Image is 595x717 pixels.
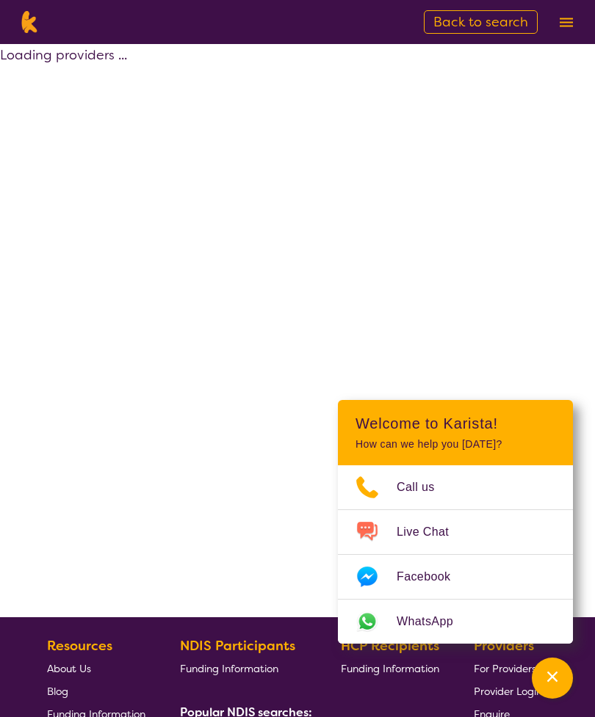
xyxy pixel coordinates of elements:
[560,18,573,27] img: menu
[474,685,542,698] span: Provider Login
[47,637,112,655] b: Resources
[338,600,573,644] a: Web link opens in a new tab.
[474,680,542,702] a: Provider Login
[397,521,466,543] span: Live Chat
[433,13,528,31] span: Back to search
[47,657,145,680] a: About Us
[47,662,91,675] span: About Us
[338,465,573,644] ul: Choose channel
[180,662,278,675] span: Funding Information
[180,657,306,680] a: Funding Information
[474,637,534,655] b: Providers
[474,662,536,675] span: For Providers
[474,657,542,680] a: For Providers
[424,10,538,34] a: Back to search
[338,400,573,644] div: Channel Menu
[397,611,471,633] span: WhatsApp
[180,637,295,655] b: NDIS Participants
[18,11,40,33] img: Karista logo
[397,476,452,498] span: Call us
[341,657,439,680] a: Funding Information
[341,662,439,675] span: Funding Information
[341,637,439,655] b: HCP Recipients
[356,438,555,451] p: How can we help you [DATE]?
[47,680,145,702] a: Blog
[397,566,468,588] span: Facebook
[47,685,68,698] span: Blog
[356,415,555,432] h2: Welcome to Karista!
[532,658,573,699] button: Channel Menu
